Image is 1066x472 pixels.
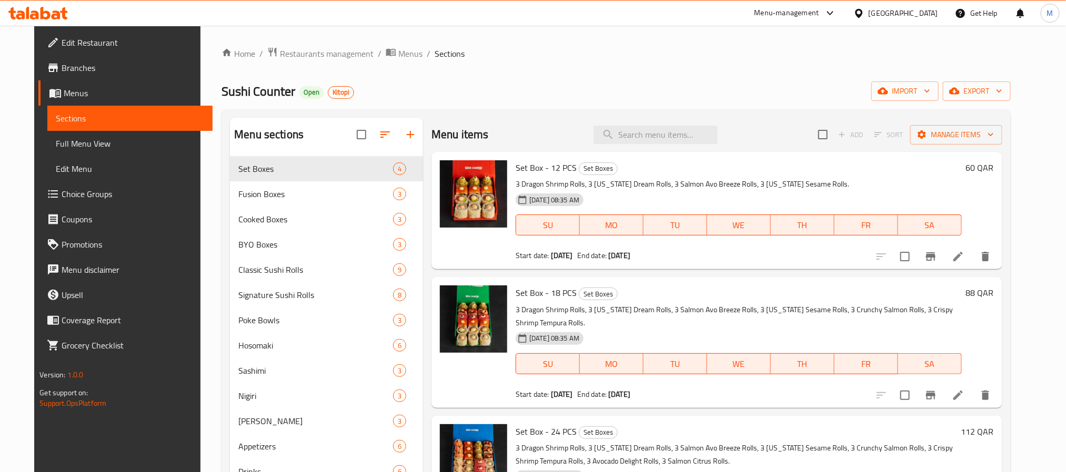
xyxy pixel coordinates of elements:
[643,214,707,235] button: TU
[952,250,964,263] a: Edit menu item
[393,213,406,225] div: items
[648,218,703,233] span: TU
[393,162,406,175] div: items
[594,126,718,144] input: search
[579,426,618,439] div: Set Boxes
[918,383,943,408] button: Branch-specific-item
[398,47,423,60] span: Menus
[894,245,916,268] span: Select to update
[378,47,381,60] li: /
[898,353,962,374] button: SA
[516,387,549,401] span: Start date:
[834,127,868,143] span: Add item
[918,244,943,269] button: Branch-specific-item
[38,181,212,207] a: Choice Groups
[775,218,830,233] span: TH
[516,160,577,176] span: Set Box - 12 PCS
[56,112,204,125] span: Sections
[910,125,1002,145] button: Manage items
[230,156,423,181] div: Set Boxes4
[520,356,576,372] span: SU
[393,314,406,326] div: items
[238,389,393,402] span: Nigiri
[238,263,393,276] span: Classic Sushi Rolls
[62,213,204,225] span: Coupons
[608,387,630,401] b: [DATE]
[230,358,423,383] div: Sashimi3
[394,391,406,401] span: 3
[238,213,393,225] div: Cooked Boxes
[579,288,618,300] div: Set Boxes
[431,127,489,142] h2: Menu items
[38,80,212,106] a: Menus
[38,333,212,358] a: Grocery Checklist
[394,315,406,325] span: 3
[238,188,393,200] span: Fusion Boxes
[525,333,584,343] span: [DATE] 08:35 AM
[973,244,998,269] button: delete
[394,265,406,275] span: 9
[230,207,423,232] div: Cooked Boxes3
[775,356,830,372] span: TH
[62,36,204,49] span: Edit Restaurant
[966,160,994,175] h6: 60 QAR
[62,314,204,326] span: Coverage Report
[871,81,939,101] button: import
[880,85,930,98] span: import
[230,408,423,434] div: [PERSON_NAME]3
[1047,7,1053,19] span: M
[516,249,549,262] span: Start date:
[62,61,204,74] span: Branches
[394,214,406,224] span: 3
[902,218,958,233] span: SA
[38,207,212,232] a: Coupons
[234,127,304,142] h2: Menu sections
[966,285,994,300] h6: 88 QAR
[230,257,423,282] div: Classic Sushi Rolls9
[952,389,964,402] a: Edit menu item
[47,156,212,181] a: Edit Menu
[771,214,834,235] button: TH
[943,81,1011,101] button: export
[47,106,212,131] a: Sections
[62,188,204,200] span: Choice Groups
[230,434,423,459] div: Appetizers6
[394,189,406,199] span: 3
[394,240,406,250] span: 3
[373,122,398,147] span: Sort sections
[839,356,894,372] span: FR
[551,387,573,401] b: [DATE]
[38,307,212,333] a: Coverage Report
[393,188,406,200] div: items
[951,85,1002,98] span: export
[238,440,393,453] span: Appetizers
[894,384,916,406] span: Select to update
[394,290,406,300] span: 8
[230,181,423,207] div: Fusion Boxes3
[238,162,393,175] span: Set Boxes
[230,333,423,358] div: Hosomaki6
[394,416,406,426] span: 3
[393,289,406,301] div: items
[350,124,373,146] span: Select all sections
[516,353,580,374] button: SU
[230,232,423,257] div: BYO Boxes3
[579,162,617,175] span: Set Boxes
[394,341,406,351] span: 6
[393,238,406,251] div: items
[961,424,994,439] h6: 112 QAR
[608,249,630,262] b: [DATE]
[328,88,354,97] span: Kitopi
[238,238,393,251] span: BYO Boxes
[584,356,639,372] span: MO
[427,47,430,60] li: /
[38,55,212,80] a: Branches
[648,356,703,372] span: TU
[516,285,577,301] span: Set Box - 18 PCS
[868,127,910,143] span: Select section first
